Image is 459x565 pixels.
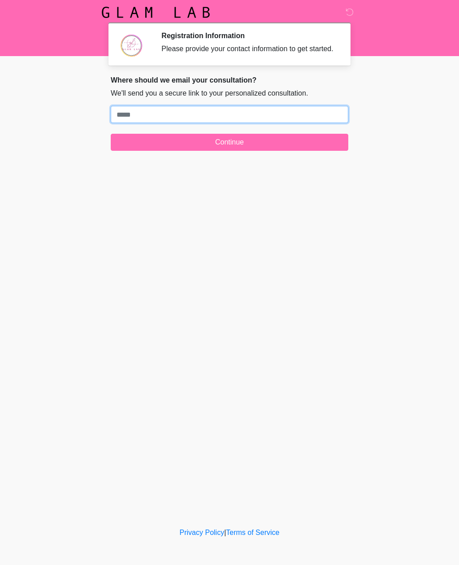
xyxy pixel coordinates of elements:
p: We'll send you a secure link to your personalized consultation. [111,88,348,99]
div: Please provide your contact information to get started. [161,44,335,54]
img: Glam Lab Logo [102,7,210,18]
img: Agent Avatar [117,31,144,58]
button: Continue [111,134,348,151]
a: | [224,529,226,536]
h2: Registration Information [161,31,335,40]
h2: Where should we email your consultation? [111,76,348,84]
a: Privacy Policy [180,529,225,536]
a: Terms of Service [226,529,279,536]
